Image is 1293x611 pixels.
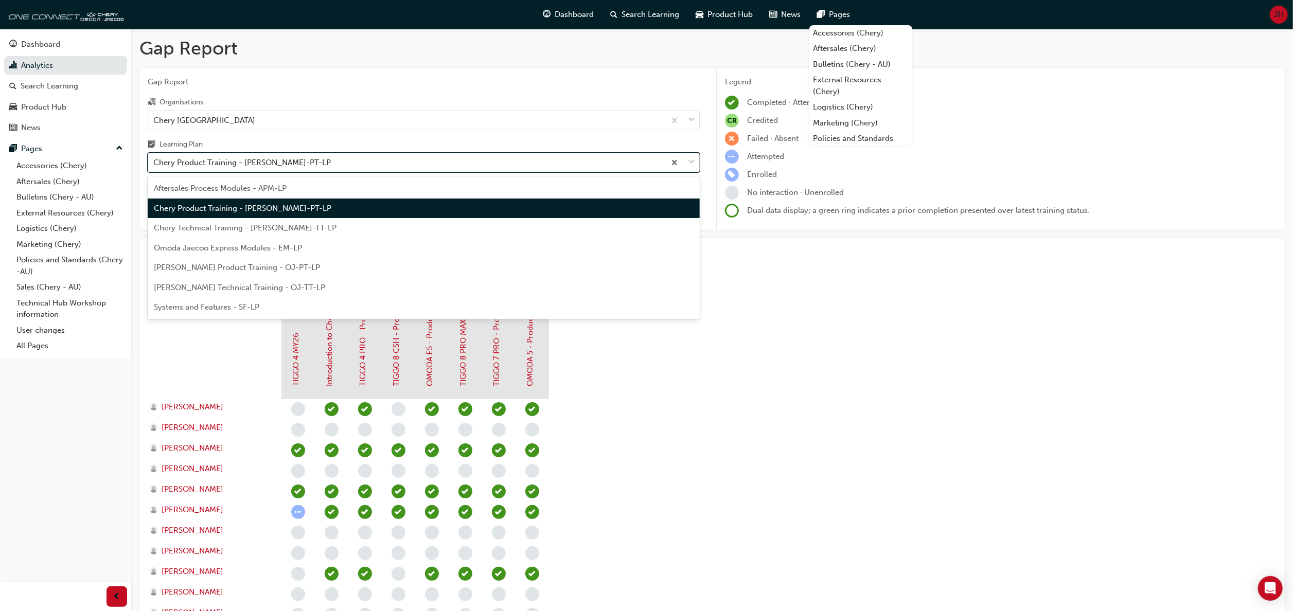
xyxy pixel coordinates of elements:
span: learningRecordVerb_COMPLETE-icon [325,505,339,519]
a: Product Hub [4,98,127,117]
a: [PERSON_NAME] [150,504,272,516]
span: car-icon [9,103,17,112]
span: Attempted [747,152,784,161]
span: learningRecordVerb_PASS-icon [458,443,472,457]
div: Legend [725,76,1277,88]
span: learningRecordVerb_COMPLETE-icon [725,96,739,110]
span: learningRecordVerb_NONE-icon [525,464,539,478]
a: News [4,118,127,137]
span: learningRecordVerb_NONE-icon [291,567,305,581]
a: [PERSON_NAME] [150,422,272,434]
span: learningRecordVerb_PASS-icon [492,567,506,581]
a: guage-iconDashboard [535,4,603,25]
a: [PERSON_NAME] [150,463,272,475]
span: learningRecordVerb_ENROLL-icon [725,168,739,182]
span: learningRecordVerb_NONE-icon [358,423,372,437]
span: learningRecordVerb_NONE-icon [392,423,405,437]
span: learningRecordVerb_FAIL-icon [725,132,739,146]
span: search-icon [9,82,16,91]
button: DashboardAnalyticsSearch LearningProduct HubNews [4,33,127,139]
span: guage-icon [543,8,551,21]
a: Logistics (Chery) [809,99,912,115]
a: Policies and Standards (Chery -AU) [809,131,912,158]
span: learningRecordVerb_COMPLETE-icon [325,402,339,416]
a: search-iconSearch Learning [603,4,688,25]
span: learningRecordVerb_NONE-icon [725,186,739,200]
a: TIGGO 8 PRO MAX - Product [459,284,468,387]
a: External Resources (Chery) [809,72,912,99]
span: learningRecordVerb_PASS-icon [458,484,472,498]
div: Product Hub [21,101,66,113]
span: learningRecordVerb_NONE-icon [525,546,539,560]
a: Policies and Standards (Chery -AU) [12,252,127,279]
span: learningRecordVerb_PASS-icon [392,484,405,498]
a: Marketing (Chery) [809,115,912,131]
span: learningRecordVerb_NONE-icon [392,464,405,478]
span: learningRecordVerb_NONE-icon [425,423,439,437]
a: Technical Hub Workshop information [12,295,127,322]
span: learningRecordVerb_NONE-icon [458,423,472,437]
span: learningRecordVerb_PASS-icon [358,443,372,457]
span: learningRecordVerb_NONE-icon [392,587,405,601]
a: Dashboard [4,35,127,54]
span: learningRecordVerb_NONE-icon [358,526,372,540]
span: pages-icon [9,145,17,154]
a: [PERSON_NAME] [150,401,272,413]
a: [PERSON_NAME] [150,483,272,495]
span: Enrolled [747,170,777,179]
span: learningRecordVerb_NONE-icon [492,546,506,560]
span: [PERSON_NAME] Technical Training - OJ-TT-LP [154,283,325,292]
span: learningRecordVerb_NONE-icon [425,464,439,478]
span: Dashboard [555,9,594,21]
div: Learning Plan [160,139,203,150]
span: Pages [829,9,851,21]
span: [PERSON_NAME] [162,463,223,475]
a: TIGGO 7 PRO - Product [492,302,502,387]
span: learningRecordVerb_PASS-icon [525,484,539,498]
span: [PERSON_NAME] [162,442,223,454]
span: learningRecordVerb_NONE-icon [425,587,439,601]
div: Chery Product Training - [PERSON_NAME]-PT-LP [153,157,331,169]
a: Aftersales (Chery) [12,174,127,190]
span: learningRecordVerb_NONE-icon [358,464,372,478]
span: [PERSON_NAME] [162,401,223,413]
a: [PERSON_NAME] [150,566,272,578]
a: Analytics [4,56,127,75]
span: news-icon [770,8,777,21]
span: Failed · Absent [747,134,799,143]
span: learningRecordVerb_PASS-icon [458,567,472,581]
span: learningRecordVerb_PASS-icon [492,505,506,519]
a: TIGGO 4 PRO - Product [359,302,368,387]
span: search-icon [611,8,618,21]
span: learningRecordVerb_NONE-icon [525,526,539,540]
span: learningRecordVerb_NONE-icon [358,587,372,601]
a: [PERSON_NAME] [150,586,272,598]
span: learningRecordVerb_PASS-icon [425,484,439,498]
div: Organisations [160,97,203,107]
div: Pages [21,143,42,155]
span: car-icon [696,8,704,21]
span: Chery Technical Training - [PERSON_NAME]-TT-LP [154,223,336,232]
a: [PERSON_NAME] [150,442,272,454]
span: learningRecordVerb_NONE-icon [525,423,539,437]
span: learningRecordVerb_COMPLETE-icon [325,484,339,498]
span: organisation-icon [148,98,155,107]
span: learningRecordVerb_PASS-icon [291,484,305,498]
a: Bulletins (Chery - AU) [809,57,912,73]
span: learningRecordVerb_PASS-icon [492,402,506,416]
span: Gap Report [148,76,700,88]
span: [PERSON_NAME] [162,586,223,598]
span: learningRecordVerb_NONE-icon [492,587,506,601]
span: learningRecordVerb_NONE-icon [392,546,405,560]
span: [PERSON_NAME] [162,422,223,434]
span: learningRecordVerb_PASS-icon [492,443,506,457]
a: Sales (Chery - AU) [12,279,127,295]
span: JH [1274,9,1284,21]
span: learningRecordVerb_COMPLETE-icon [325,567,339,581]
span: Systems and Features - SF-LP [154,302,259,312]
span: learningRecordVerb_NONE-icon [458,526,472,540]
span: learningRecordVerb_PASS-icon [358,484,372,498]
span: down-icon [688,156,695,169]
span: learningRecordVerb_NONE-icon [458,546,472,560]
span: Dual data display; a green ring indicates a prior completion presented over latest training status. [747,206,1090,215]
